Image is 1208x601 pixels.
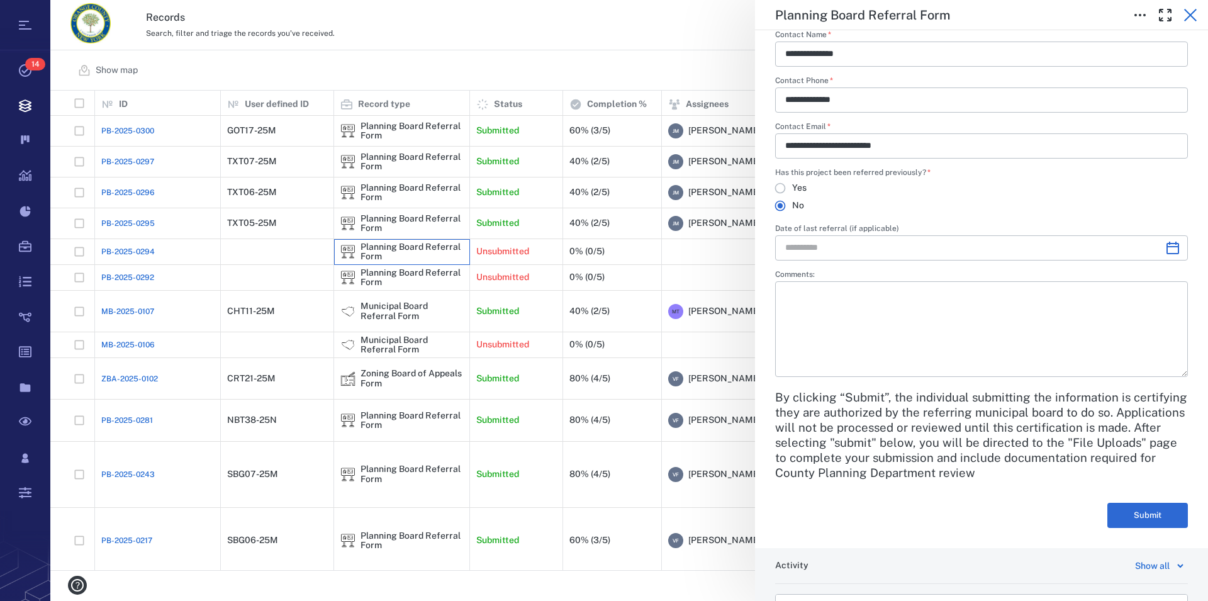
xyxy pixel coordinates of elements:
[28,9,54,20] span: Help
[1153,3,1178,28] button: Toggle Fullscreen
[1107,503,1188,528] button: Submit
[775,123,1188,133] label: Contact Email
[775,8,950,23] h5: Planning Board Referral Form
[1160,235,1185,261] button: Choose date
[25,58,45,70] span: 14
[775,77,1188,87] label: Contact Phone
[775,559,808,572] h6: Activity
[1127,3,1153,28] button: Toggle to Edit Boxes
[1135,558,1170,573] div: Show all
[775,133,1188,159] div: Contact Email
[775,390,1188,480] h3: By clicking “Submit”, the individual submitting the information is certifying they are authorized...
[775,87,1188,113] div: Contact Phone
[775,169,931,179] label: Has this project been referred previously?
[775,271,1188,281] label: Comments:
[792,182,807,194] span: Yes
[792,199,804,212] span: No
[775,31,1188,42] label: Contact Name
[775,42,1188,67] div: Contact Name
[775,225,1188,235] label: Date of last referral (if applicable)
[1178,3,1203,28] button: Close
[10,10,401,21] body: Rich Text Area. Press ALT-0 for help.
